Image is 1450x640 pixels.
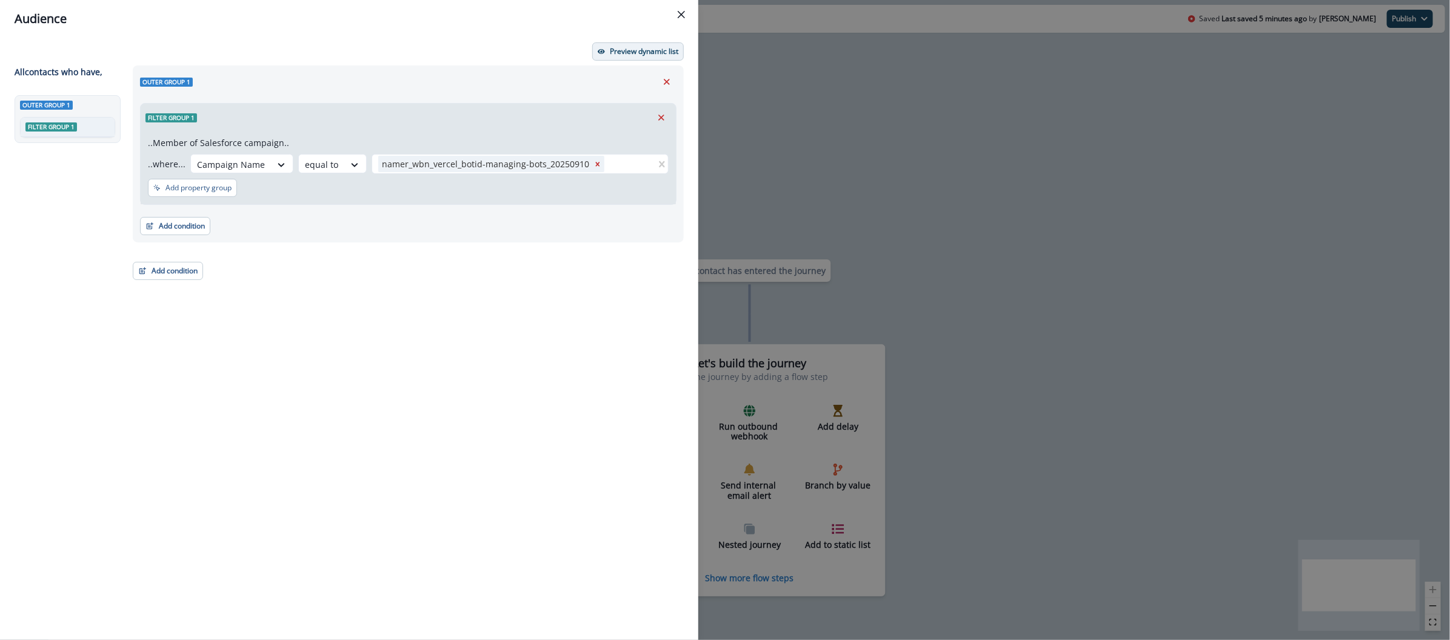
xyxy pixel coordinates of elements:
span: Filter group 1 [145,113,197,122]
p: Add property group [165,184,232,192]
button: Add property group [148,179,237,197]
button: Remove [657,73,677,91]
p: All contact s who have, [15,65,102,78]
p: ..Member of Salesforce campaign.. [148,136,289,149]
span: Outer group 1 [20,101,73,110]
span: Filter group 1 [25,122,77,132]
span: Outer group 1 [140,78,193,87]
button: Add condition [140,217,210,235]
p: Preview dynamic list [610,47,678,56]
div: namer_wbn_vercel_botid-managing-bots_20250910 [378,156,591,172]
button: Add condition [133,262,203,280]
div: Audience [15,10,684,28]
button: Preview dynamic list [592,42,684,61]
button: Remove [652,108,671,127]
p: ..where... [148,158,185,170]
div: Remove namer_wbn_vercel_botid-managing-bots_20250910 [591,156,604,172]
button: Close [672,5,691,24]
